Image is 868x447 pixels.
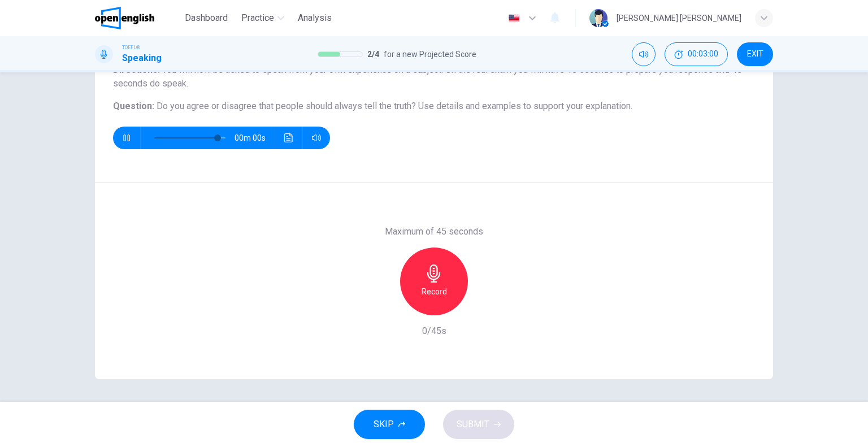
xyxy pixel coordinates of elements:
span: EXIT [747,50,763,59]
span: Do you agree or disagree that people should always tell the truth? [157,101,416,111]
img: OpenEnglish logo [95,7,154,29]
span: Practice [241,11,274,25]
div: [PERSON_NAME] [PERSON_NAME] [617,11,741,25]
span: Dashboard [185,11,228,25]
div: Mute [632,42,656,66]
div: Hide [665,42,728,66]
span: for a new Projected Score [384,47,476,61]
span: TOEFL® [122,44,140,51]
h6: Maximum of 45 seconds [385,225,483,238]
button: EXIT [737,42,773,66]
button: Dashboard [180,8,232,28]
span: Analysis [298,11,332,25]
button: Click to see the audio transcription [280,127,298,149]
img: en [507,14,521,23]
button: Record [400,248,468,315]
span: SKIP [374,416,394,432]
h6: Directions : [113,63,755,90]
span: Use details and examples to support your explanation. [418,101,632,111]
span: 00m 00s [235,127,275,149]
a: OpenEnglish logo [95,7,180,29]
img: Profile picture [589,9,607,27]
h6: Question : [113,99,755,113]
span: 2 / 4 [367,47,379,61]
button: 00:03:00 [665,42,728,66]
h6: Record [422,285,447,298]
button: Practice [237,8,289,28]
span: 00:03:00 [688,50,718,59]
button: Analysis [293,8,336,28]
button: SKIP [354,410,425,439]
h6: 0/45s [422,324,446,338]
h1: Speaking [122,51,162,65]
